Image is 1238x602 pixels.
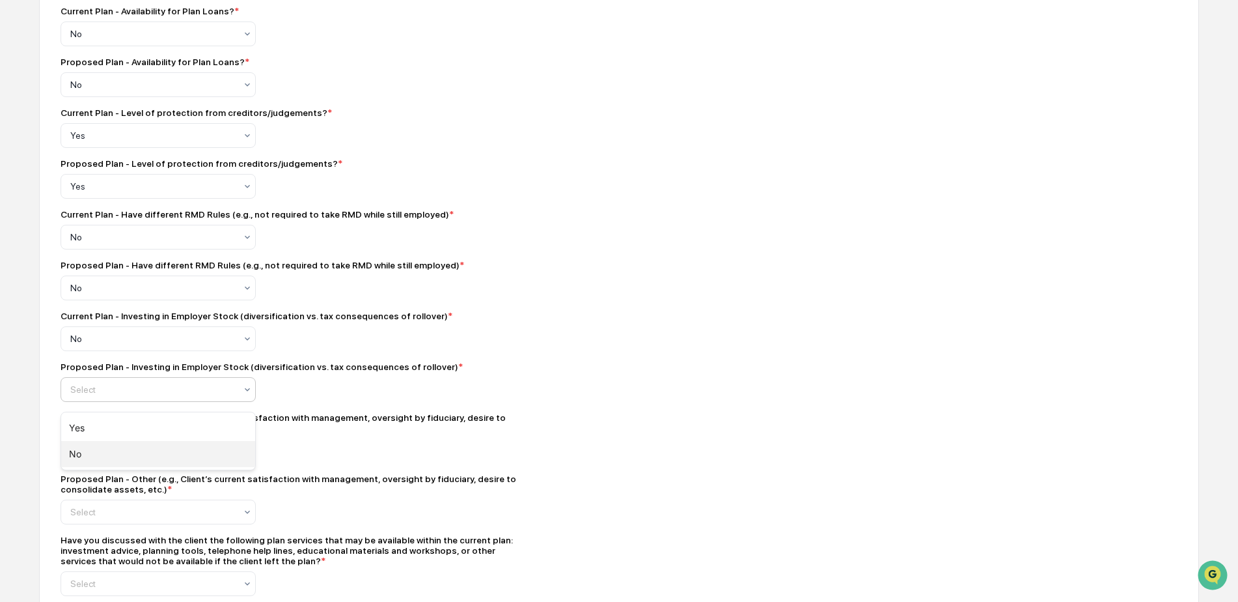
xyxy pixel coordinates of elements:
span: Data Lookup [26,189,82,202]
button: Start new chat [221,104,237,119]
a: 🖐️Preclearance [8,159,89,182]
div: We're available if you need us! [44,113,165,123]
div: Current Plan - Availability for Plan Loans? [61,6,239,16]
div: Start new chat [44,100,213,113]
div: Yes [61,415,255,441]
div: Proposed Plan - Level of protection from creditors/judgements? [61,158,342,169]
a: 🔎Data Lookup [8,184,87,207]
div: Have you discussed with the client the following plan services that may be available within the c... [61,535,516,566]
a: 🗄️Attestations [89,159,167,182]
div: 🗄️ [94,165,105,176]
div: Proposed Plan - Have different RMD Rules (e.g., not required to take RMD while still employed) [61,260,464,270]
span: Preclearance [26,164,84,177]
div: No [61,441,255,467]
div: Proposed Plan - Other (e.g., Client’s current satisfaction with management, oversight by fiduciar... [61,474,516,494]
iframe: Open customer support [1196,559,1231,594]
div: Current Plan - Other (e.g., Client’s current satisfaction with management, oversight by fiduciary... [61,412,516,433]
p: How can we help? [13,27,237,48]
img: 1746055101610-c473b297-6a78-478c-a979-82029cc54cd1 [13,100,36,123]
div: Proposed Plan - Investing in Employer Stock (diversification vs. tax consequences of rollover) [61,362,463,372]
div: Current Plan - Level of protection from creditors/judgements? [61,107,332,118]
div: Proposed Plan - Availability for Plan Loans? [61,57,249,67]
span: Attestations [107,164,161,177]
div: 🔎 [13,190,23,201]
div: 🖐️ [13,165,23,176]
div: Current Plan - Have different RMD Rules (e.g., not required to take RMD while still employed) [61,209,454,220]
a: Powered byPylon [92,220,158,231]
span: Pylon [130,221,158,231]
div: Current Plan - Investing in Employer Stock (diversification vs. tax consequences of rollover) [61,311,452,321]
